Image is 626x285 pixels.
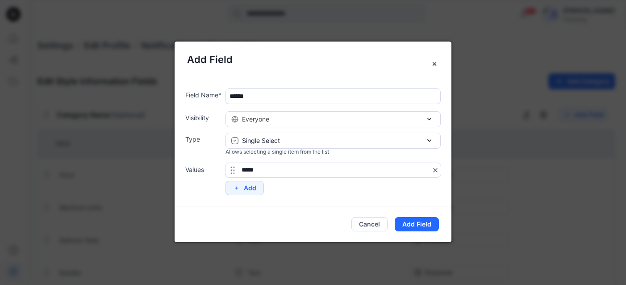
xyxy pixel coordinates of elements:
[185,165,222,174] label: Values
[242,136,280,145] p: Single Select
[187,52,439,67] h5: Add Field
[426,56,442,72] button: Close
[185,113,222,122] label: Visibility
[225,111,441,127] button: Everyone
[225,148,441,156] div: Allows selecting a single item from the list
[185,90,222,100] label: Field Name
[225,181,264,195] button: Add
[242,114,269,124] span: Everyone
[225,133,441,149] button: Single Select
[185,134,222,144] label: Type
[395,217,439,231] button: Add Field
[351,217,388,231] button: Cancel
